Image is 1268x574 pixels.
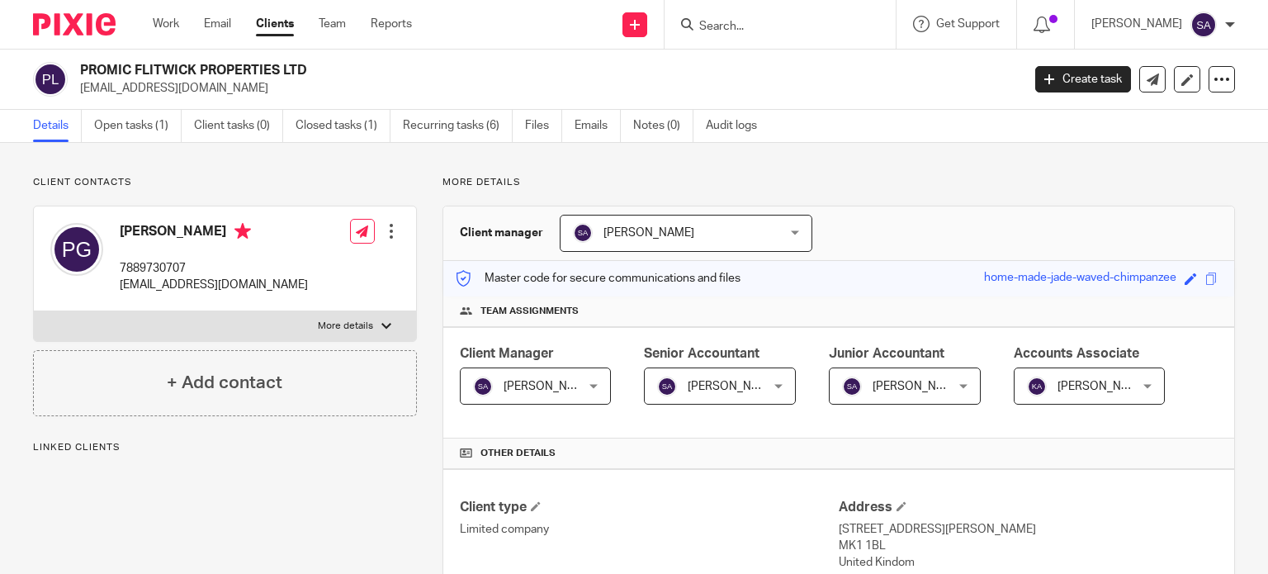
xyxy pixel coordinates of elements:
[839,499,1218,516] h4: Address
[153,16,179,32] a: Work
[644,347,759,360] span: Senior Accountant
[480,305,579,318] span: Team assignments
[1027,377,1047,396] img: svg%3E
[1091,16,1182,32] p: [PERSON_NAME]
[873,381,963,392] span: [PERSON_NAME]
[842,377,862,396] img: svg%3E
[698,20,846,35] input: Search
[829,347,944,360] span: Junior Accountant
[480,447,556,460] span: Other details
[256,16,294,32] a: Clients
[657,377,677,396] img: svg%3E
[706,110,769,142] a: Audit logs
[504,381,594,392] span: [PERSON_NAME]
[688,381,778,392] span: [PERSON_NAME]
[460,347,554,360] span: Client Manager
[80,62,825,79] h2: PROMIC FLITWICK PROPERTIES LTD
[575,110,621,142] a: Emails
[33,176,417,189] p: Client contacts
[371,16,412,32] a: Reports
[33,13,116,36] img: Pixie
[984,269,1176,288] div: home-made-jade-waved-chimpanzee
[80,80,1010,97] p: [EMAIL_ADDRESS][DOMAIN_NAME]
[33,62,68,97] img: svg%3E
[50,223,103,276] img: svg%3E
[319,16,346,32] a: Team
[234,223,251,240] i: Primary
[1014,347,1139,360] span: Accounts Associate
[473,377,493,396] img: svg%3E
[94,110,182,142] a: Open tasks (1)
[839,554,1218,571] p: United Kindom
[839,538,1218,554] p: MK1 1BL
[573,223,593,243] img: svg%3E
[296,110,390,142] a: Closed tasks (1)
[1057,381,1148,392] span: [PERSON_NAME]
[194,110,283,142] a: Client tasks (0)
[403,110,513,142] a: Recurring tasks (6)
[318,320,373,333] p: More details
[1190,12,1217,38] img: svg%3E
[33,441,417,454] p: Linked clients
[460,225,543,241] h3: Client manager
[603,227,694,239] span: [PERSON_NAME]
[442,176,1235,189] p: More details
[167,370,282,396] h4: + Add contact
[460,499,839,516] h4: Client type
[839,521,1218,538] p: [STREET_ADDRESS][PERSON_NAME]
[460,521,839,538] p: Limited company
[120,223,308,244] h4: [PERSON_NAME]
[120,277,308,293] p: [EMAIL_ADDRESS][DOMAIN_NAME]
[1035,66,1131,93] a: Create task
[204,16,231,32] a: Email
[120,260,308,277] p: 7889730707
[936,18,1000,30] span: Get Support
[33,110,82,142] a: Details
[456,270,740,287] p: Master code for secure communications and files
[525,110,562,142] a: Files
[633,110,693,142] a: Notes (0)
